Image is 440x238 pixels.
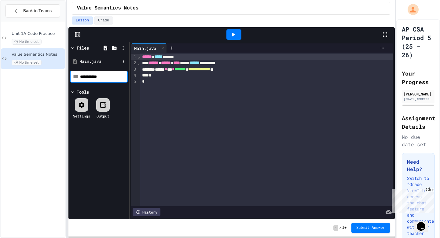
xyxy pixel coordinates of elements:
span: Fold line [137,61,140,65]
div: Main.java [131,45,159,51]
span: 10 [342,225,346,230]
span: No time set [12,39,42,45]
div: 3 [131,66,137,73]
span: Submit Answer [356,225,385,230]
span: Value Semantics Notes [12,52,64,57]
iframe: chat widget [389,187,434,213]
iframe: chat widget [414,214,434,232]
div: Output [97,113,109,119]
div: History [133,208,160,216]
div: Main.java [131,43,167,53]
h2: Your Progress [402,69,435,86]
div: Files [77,45,89,51]
button: Lesson [72,17,93,24]
h1: AP CSA Period 5 (25 - 26) [402,25,435,59]
div: [PERSON_NAME] [404,91,433,97]
span: No time set [12,60,42,65]
h3: Need Help? [407,158,429,173]
div: No due date set [402,133,435,148]
div: Main.java [79,58,120,65]
span: Unit 1A Code Practice [12,31,64,36]
div: Chat with us now!Close [2,2,42,39]
span: Value Semantics Notes [77,5,139,12]
div: 1 [131,54,137,60]
div: [EMAIL_ADDRESS][PERSON_NAME][DOMAIN_NAME] [404,97,433,102]
div: My Account [401,2,420,17]
div: 2 [131,60,137,66]
h2: Assignment Details [402,114,435,131]
div: 5 [131,79,137,85]
span: Fold line [137,54,140,59]
div: Tools [77,89,89,95]
button: Back to Teams [5,4,60,17]
span: - [333,225,338,231]
span: / [339,225,342,230]
button: Submit Answer [351,223,390,233]
div: 4 [131,73,137,79]
span: Back to Teams [23,8,52,14]
button: Grade [94,17,113,24]
div: Settings [73,113,90,119]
